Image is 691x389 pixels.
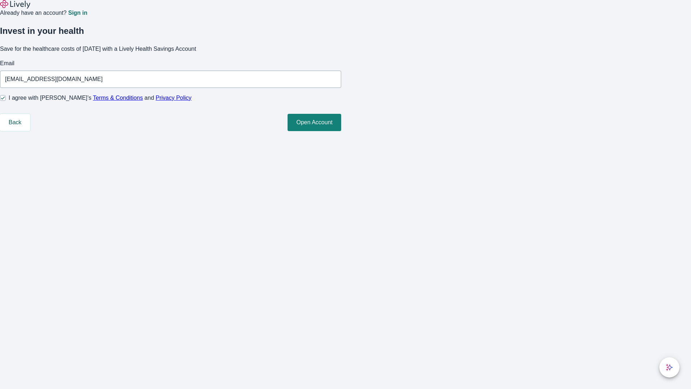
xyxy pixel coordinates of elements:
span: I agree with [PERSON_NAME]’s and [9,94,191,102]
button: chat [659,357,679,377]
a: Privacy Policy [156,95,192,101]
svg: Lively AI Assistant [666,364,673,371]
a: Terms & Conditions [93,95,143,101]
a: Sign in [68,10,87,16]
button: Open Account [288,114,341,131]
